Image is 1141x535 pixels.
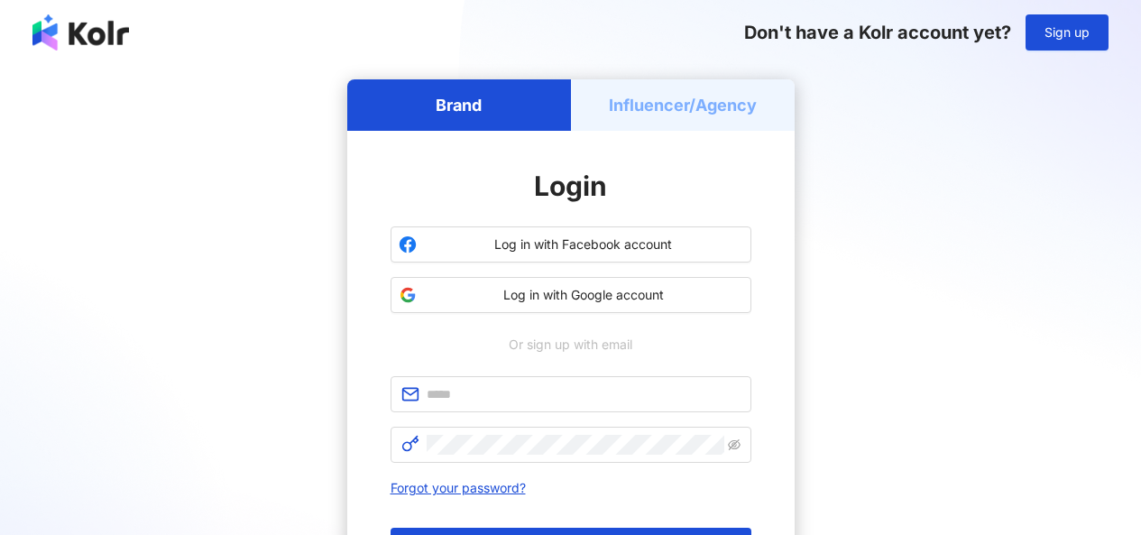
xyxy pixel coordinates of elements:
[424,235,743,254] span: Log in with Facebook account
[391,480,526,495] a: Forgot your password?
[391,277,751,313] button: Log in with Google account
[728,438,741,451] span: eye-invisible
[609,94,757,116] h5: Influencer/Agency
[32,14,129,51] img: logo
[744,22,1011,43] span: Don't have a Kolr account yet?
[424,286,743,304] span: Log in with Google account
[391,226,751,263] button: Log in with Facebook account
[534,170,607,202] span: Login
[496,335,645,355] span: Or sign up with email
[1026,14,1109,51] button: Sign up
[1044,25,1090,40] span: Sign up
[436,94,482,116] h5: Brand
